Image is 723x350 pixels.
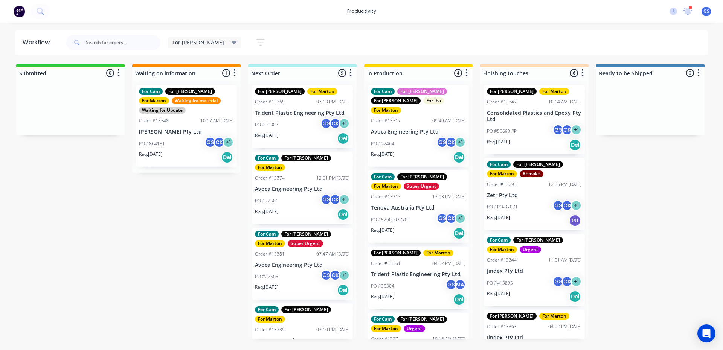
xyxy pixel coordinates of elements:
div: + 1 [570,124,582,135]
div: CK [329,269,341,281]
p: Req. [DATE] [371,293,394,300]
div: For CamFor [PERSON_NAME]For MartonSuper UrgentOrder #1321312:03 PM [DATE]Tenova Australia Pty Ltd... [368,170,469,243]
div: PU [569,215,581,227]
div: For [PERSON_NAME] [397,88,447,95]
div: For Marton [255,240,285,247]
div: For Marton [487,170,517,177]
div: CK [329,118,341,129]
div: + 1 [455,213,466,224]
p: Consolidated Plastics and Epoxy Pty Ltd [487,110,582,123]
div: CK [561,276,573,287]
div: CK [561,124,573,135]
div: Urgent [520,246,541,253]
div: CK [214,137,225,148]
div: Waiting for material [172,97,221,104]
div: For Cam [139,88,163,95]
div: 10:16 AM [DATE] [432,336,466,342]
div: Del [337,284,349,296]
div: 03:13 PM [DATE] [316,99,350,105]
p: PO #50690 RP [487,128,517,135]
div: For CamFor [PERSON_NAME]For MartonSuper UrgentOrder #1338107:47 AM [DATE]Avoca Engineering Pty Lt... [252,228,353,300]
div: Urgent [404,325,425,332]
p: PO #30307 [255,122,278,128]
div: For Cam [255,155,279,161]
div: For Marton [539,313,569,320]
div: CK [445,213,457,224]
div: For [PERSON_NAME] [255,88,305,95]
div: For [PERSON_NAME] [513,237,563,243]
div: For [PERSON_NAME] [165,88,215,95]
p: Req. [DATE] [487,214,510,221]
div: For [PERSON_NAME] [487,313,537,320]
div: For [PERSON_NAME] [371,97,421,104]
div: For [PERSON_NAME] [513,161,563,168]
div: Waiting for Update [139,107,186,114]
div: 12:35 PM [DATE] [548,181,582,188]
div: For CamFor [PERSON_NAME]For MartonOrder #1337412:51 PM [DATE]Avoca Engineering Pty LtdPO #22501GS... [252,152,353,224]
div: GS [436,213,448,224]
p: PO #30304 [371,283,394,289]
div: For [PERSON_NAME] [281,306,331,313]
p: Trident Plastic Engineering Pty Ltd [371,271,466,278]
div: Super Urgent [288,240,323,247]
div: For CamFor [PERSON_NAME]For MartonWaiting for materialWaiting for UpdateOrder #1334810:17 AM [DAT... [136,85,237,167]
div: CK [329,194,341,205]
div: For [PERSON_NAME] [281,155,331,161]
div: MA [455,279,466,290]
div: + 1 [223,137,234,148]
div: 11:01 AM [DATE] [548,257,582,263]
div: GS [320,269,332,281]
div: Order #13347 [487,99,517,105]
div: For [PERSON_NAME] [487,88,537,95]
p: Avoca Engineering Pty Ltd [255,186,350,192]
div: GS [204,137,216,148]
div: 03:10 PM [DATE] [316,326,350,333]
div: Order #13339 [255,326,285,333]
div: GS [320,118,332,129]
div: 12:03 PM [DATE] [432,193,466,200]
p: PO #22464 [371,140,394,147]
div: 12:51 PM [DATE] [316,175,350,181]
p: PO #413895 [487,280,513,286]
div: For Marton [139,97,169,104]
div: Order #13361 [371,260,401,267]
span: For [PERSON_NAME] [172,38,224,46]
div: Super Urgent [404,183,439,190]
div: Order #13274 [371,336,401,342]
div: For Iba [423,97,444,104]
p: Tenova Australia Pty Ltd [371,205,466,211]
div: For CamFor [PERSON_NAME]For MartonRemakeOrder #1329312:35 PM [DATE]Zetr Pty LtdPO #PO-37071GSCK+1... [484,158,585,230]
div: For [PERSON_NAME]For MartonOrder #1336503:13 PM [DATE]Trident Plastic Engineering Pty LtdPO #3030... [252,85,353,148]
img: Factory [14,6,25,17]
div: Del [221,151,233,163]
p: PO #5260002770 [371,216,407,223]
div: Del [337,132,349,145]
p: Req. [DATE] [255,208,278,215]
p: Req. [DATE] [487,138,510,145]
div: Del [569,139,581,151]
div: For CamFor [PERSON_NAME]For MartonUrgentOrder #1334411:01 AM [DATE]Jindex Pty LtdPO #413895GSCK+1... [484,234,585,306]
div: Del [337,208,349,221]
p: PO #864181 [139,140,165,147]
div: + 1 [570,276,582,287]
div: + 1 [339,194,350,205]
div: For Marton [371,325,401,332]
div: + 1 [455,137,466,148]
div: Order #13293 [487,181,517,188]
input: Search for orders... [86,35,160,50]
p: Req. [DATE] [255,132,278,139]
p: Consep Pty Ltd [255,338,350,344]
div: CK [445,137,457,148]
p: [PERSON_NAME] Pty Ltd [139,129,234,135]
div: CK [561,200,573,211]
div: Del [453,227,465,239]
p: Req. [DATE] [139,151,162,158]
p: PO #22501 [255,198,278,204]
p: Trident Plastic Engineering Pty Ltd [255,110,350,116]
div: 04:02 PM [DATE] [548,323,582,330]
p: Req. [DATE] [487,290,510,297]
div: GS [445,279,457,290]
p: Jindex Pty Ltd [487,268,582,274]
div: For [PERSON_NAME]For MartonOrder #1336104:02 PM [DATE]Trident Plastic Engineering Pty LtdPO #3030... [368,247,469,309]
div: Workflow [23,38,53,47]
